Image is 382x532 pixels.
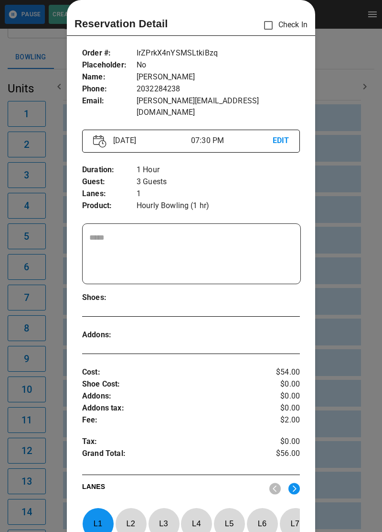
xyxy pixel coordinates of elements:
[82,200,137,212] p: Product :
[264,378,300,390] p: $0.00
[288,483,300,495] img: right.svg
[82,390,264,402] p: Addons :
[137,83,300,95] p: 2032284238
[82,95,137,107] p: Email :
[82,378,264,390] p: Shoe Cost :
[137,71,300,83] p: [PERSON_NAME]
[82,164,137,176] p: Duration :
[82,47,137,59] p: Order # :
[82,188,137,200] p: Lanes :
[82,329,137,341] p: Addons :
[137,47,300,59] p: IrZPrkX4nYSMSLtkiBzq
[82,366,264,378] p: Cost :
[82,59,137,71] p: Placeholder :
[82,414,264,426] p: Fee :
[191,135,273,146] p: 07:30 PM
[82,292,137,304] p: Shoes :
[137,200,300,212] p: Hourly Bowling (1 hr)
[137,59,300,71] p: No
[264,436,300,448] p: $0.00
[109,135,191,146] p: [DATE]
[264,390,300,402] p: $0.00
[82,448,264,462] p: Grand Total :
[264,414,300,426] p: $2.00
[137,176,300,188] p: 3 Guests
[264,366,300,378] p: $54.00
[137,164,300,176] p: 1 Hour
[82,71,137,83] p: Name :
[82,436,264,448] p: Tax :
[82,83,137,95] p: Phone :
[264,448,300,462] p: $56.00
[269,483,281,495] img: nav_left.svg
[264,402,300,414] p: $0.00
[137,188,300,200] p: 1
[93,135,106,148] img: Vector
[82,402,264,414] p: Addons tax :
[273,135,289,147] p: EDIT
[258,15,308,35] p: Check In
[137,95,300,118] p: [PERSON_NAME][EMAIL_ADDRESS][DOMAIN_NAME]
[74,16,168,32] p: Reservation Detail
[82,482,262,495] p: LANES
[82,176,137,188] p: Guest :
